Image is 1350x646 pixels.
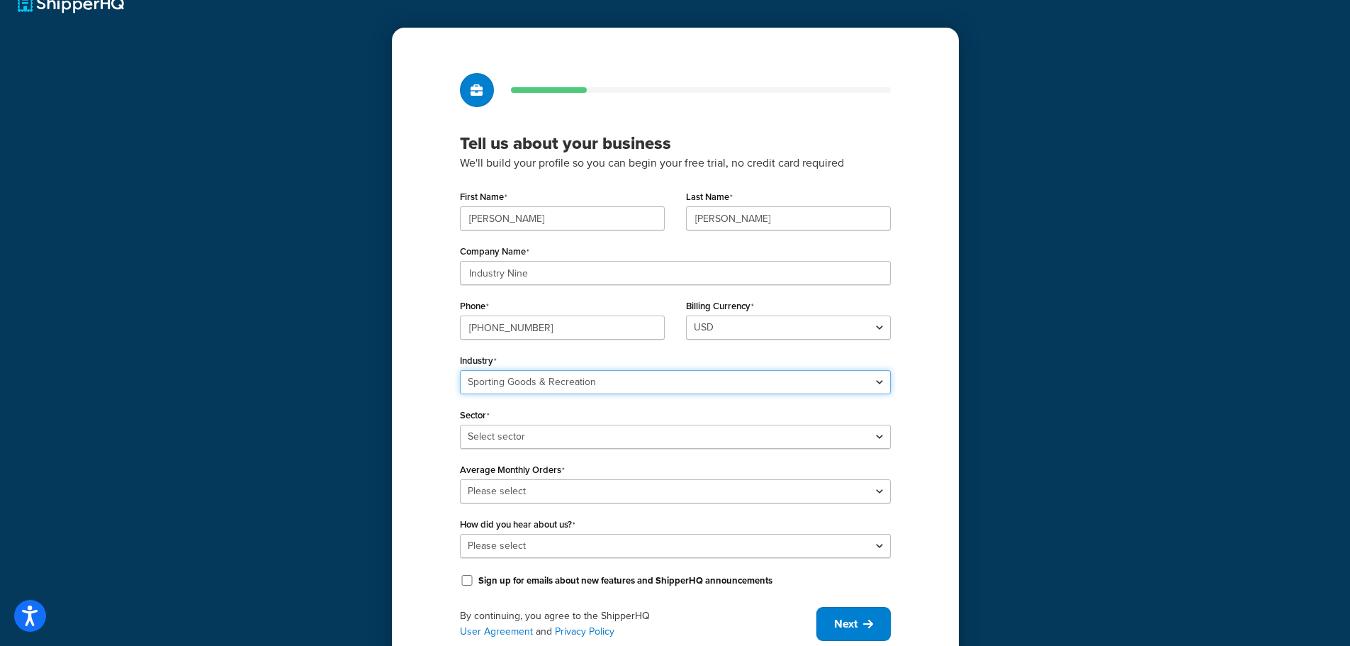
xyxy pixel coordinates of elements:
[460,246,529,257] label: Company Name
[686,191,733,203] label: Last Name
[460,154,891,172] p: We'll build your profile so you can begin your free trial, no credit card required
[834,616,857,632] span: Next
[816,607,891,641] button: Next
[686,301,754,312] label: Billing Currency
[460,355,497,367] label: Industry
[460,410,490,421] label: Sector
[460,624,533,639] a: User Agreement
[555,624,614,639] a: Privacy Policy
[460,191,507,203] label: First Name
[478,574,772,587] label: Sign up for emails about new features and ShipperHQ announcements
[460,133,891,154] h3: Tell us about your business
[460,301,489,312] label: Phone
[460,464,565,476] label: Average Monthly Orders
[460,608,816,640] div: By continuing, you agree to the ShipperHQ and
[460,519,575,530] label: How did you hear about us?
